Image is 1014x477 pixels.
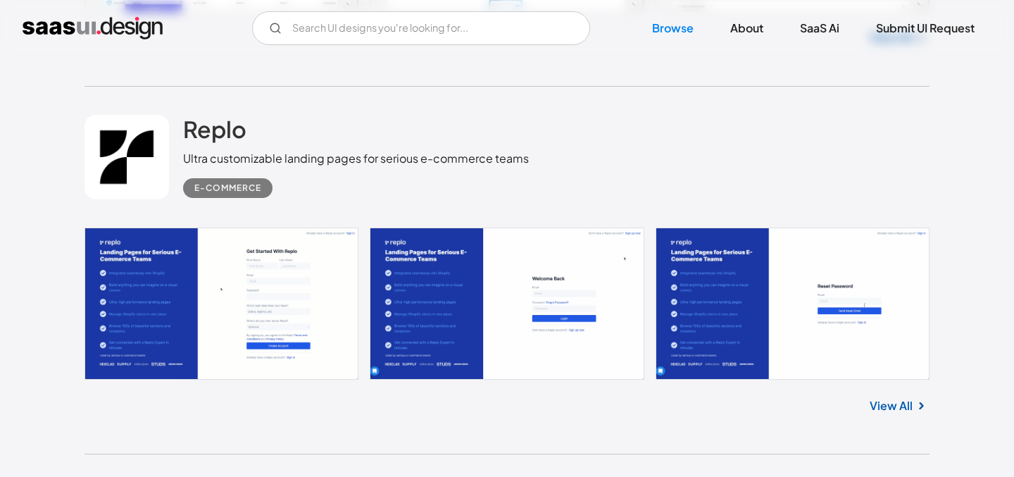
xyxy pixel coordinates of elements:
[783,13,856,44] a: SaaS Ai
[183,115,246,150] a: Replo
[194,180,261,197] div: E-commerce
[252,11,590,45] input: Search UI designs you're looking for...
[183,150,529,167] div: Ultra customizable landing pages for serious e-commerce teams
[23,17,163,39] a: home
[713,13,780,44] a: About
[183,115,246,143] h2: Replo
[870,397,913,414] a: View All
[859,13,991,44] a: Submit UI Request
[252,11,590,45] form: Email Form
[635,13,711,44] a: Browse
